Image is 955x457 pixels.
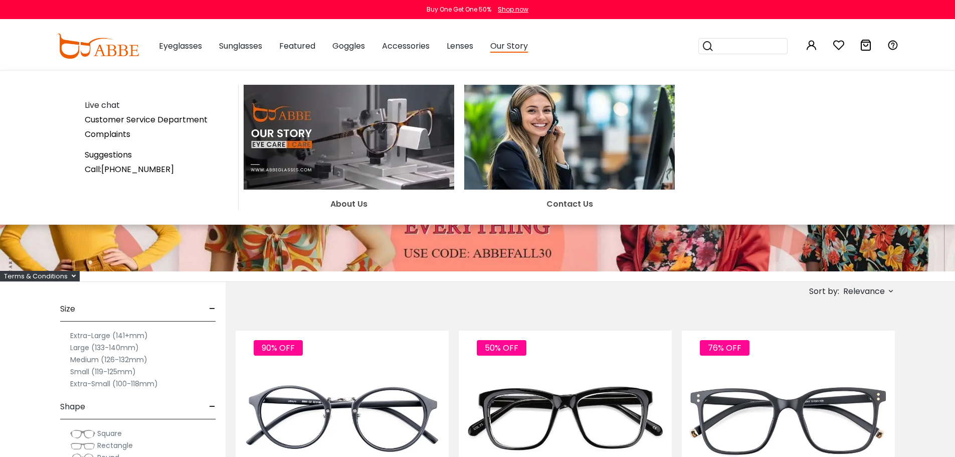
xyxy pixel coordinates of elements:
span: Shape [60,395,85,419]
a: Complaints [85,128,130,140]
label: Large (133-140mm) [70,342,139,354]
span: Accessories [382,40,430,52]
div: Shop now [498,5,528,14]
div: Contact Us [464,198,675,210]
span: Size [60,297,75,321]
a: Customer Service Department [85,114,208,125]
span: Relevance [843,282,885,300]
span: - [209,395,216,419]
span: Square [97,428,122,438]
img: About Us [244,85,454,190]
a: Suggestions [85,149,132,161]
span: Featured [279,40,315,52]
img: Contact Us [464,85,675,190]
span: Sunglasses [219,40,262,52]
span: Goggles [332,40,365,52]
span: 90% OFF [254,340,303,356]
a: Call:[PHONE_NUMBER] [85,164,174,175]
a: Contact Us [464,131,675,210]
label: Extra-Large (141+mm) [70,330,148,342]
a: About Us [244,131,454,210]
label: Extra-Small (100-118mm) [70,378,158,390]
span: Rectangle [97,440,133,450]
span: Sort by: [809,285,839,297]
label: Small (119-125mm) [70,366,136,378]
img: Rectangle.png [70,441,95,451]
a: Shop now [493,5,528,14]
img: abbeglasses.com [57,34,139,59]
div: About Us [244,198,454,210]
span: - [209,297,216,321]
span: Our Story [490,40,528,53]
img: Square.png [70,429,95,439]
div: Buy One Get One 50% [427,5,491,14]
label: Medium (126-132mm) [70,354,147,366]
span: 50% OFF [477,340,526,356]
span: Eyeglasses [159,40,202,52]
span: 76% OFF [700,340,749,356]
span: Lenses [447,40,473,52]
div: Live chat [85,99,234,111]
